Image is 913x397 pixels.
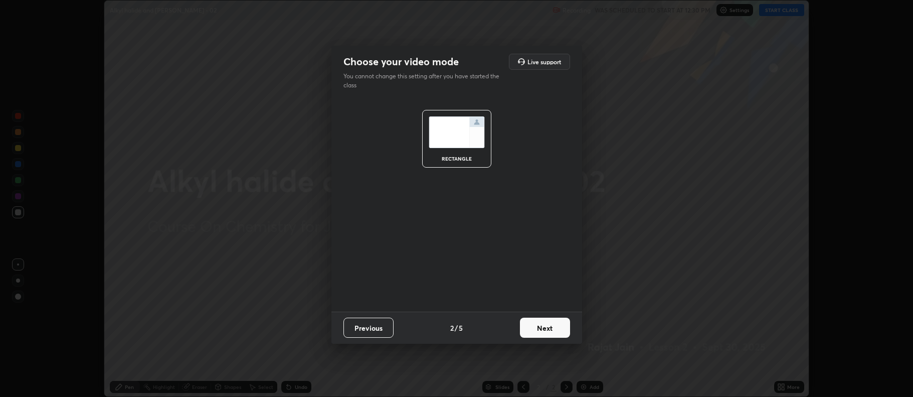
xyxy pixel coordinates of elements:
[437,156,477,161] div: rectangle
[459,323,463,333] h4: 5
[343,55,459,68] h2: Choose your video mode
[527,59,561,65] h5: Live support
[429,116,485,148] img: normalScreenIcon.ae25ed63.svg
[343,72,506,90] p: You cannot change this setting after you have started the class
[343,318,394,338] button: Previous
[455,323,458,333] h4: /
[520,318,570,338] button: Next
[450,323,454,333] h4: 2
